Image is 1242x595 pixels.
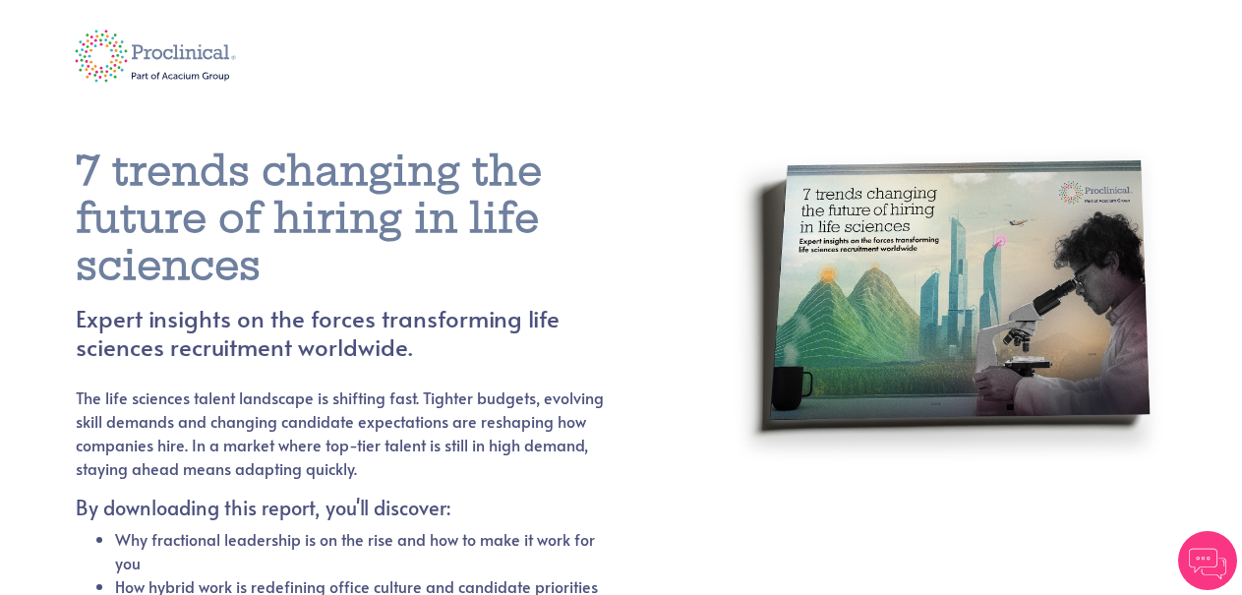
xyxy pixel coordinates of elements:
[115,527,606,574] li: Why fractional leadership is on the rise and how to make it work for you
[76,386,606,480] p: The life sciences talent landscape is shifting fast. Tighter budgets, evolving skill demands and ...
[76,305,653,362] h4: Expert insights on the forces transforming life sciences recruitment worldwide.
[1178,531,1237,590] img: Chatbot
[76,496,606,519] h5: By downloading this report, you'll discover:
[61,17,251,95] img: logo
[76,148,653,289] h1: 7 trends changing the future of hiring in life sciences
